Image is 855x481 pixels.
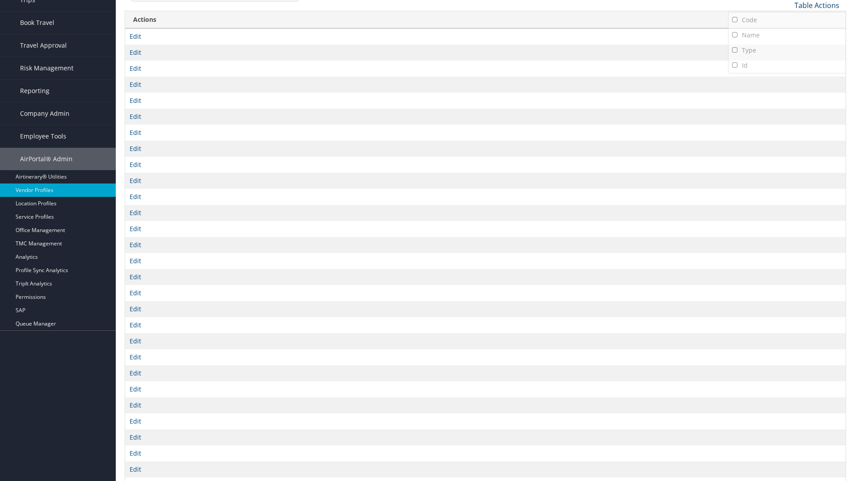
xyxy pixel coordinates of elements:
[20,125,66,147] span: Employee Tools
[20,57,73,79] span: Risk Management
[729,12,846,28] a: Code
[20,34,67,57] span: Travel Approval
[20,12,54,34] span: Book Travel
[729,43,846,58] a: Type
[729,28,846,43] a: Name
[20,102,69,125] span: Company Admin
[729,58,846,73] a: Id
[20,148,73,170] span: AirPortal® Admin
[20,80,49,102] span: Reporting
